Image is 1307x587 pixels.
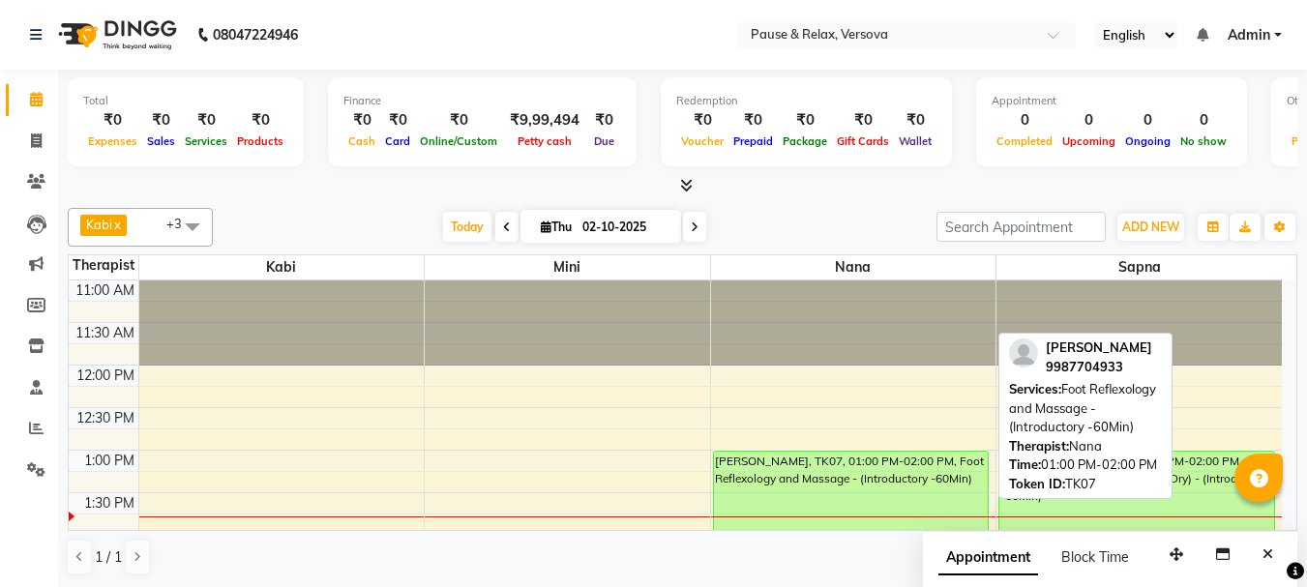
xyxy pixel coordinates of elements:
input: Search Appointment [936,212,1106,242]
span: Completed [992,134,1057,148]
span: Package [778,134,832,148]
div: ₹0 [676,109,728,132]
div: ₹0 [180,109,232,132]
div: [PERSON_NAME], TK07, 01:00 PM-02:00 PM, Foot Reflexology and Massage - (Introductory -60Min) [714,452,988,534]
span: Thu [536,220,577,234]
span: Sapna [996,255,1282,279]
span: Time: [1009,456,1041,472]
span: 1 / 1 [95,547,122,568]
span: Wallet [894,134,936,148]
div: ₹0 [778,109,832,132]
span: Block Time [1061,548,1129,566]
div: 0 [1120,109,1175,132]
span: Card [380,134,415,148]
div: 9987704933 [1046,358,1152,377]
span: Appointment [938,541,1038,575]
div: Nana [1009,437,1162,456]
span: Kabi [86,217,112,232]
span: Voucher [676,134,728,148]
div: 0 [1175,109,1232,132]
div: ₹0 [587,109,621,132]
input: 2025-10-02 [577,213,673,242]
span: Products [232,134,288,148]
div: TK07 [1009,475,1162,494]
span: Services: [1009,381,1061,396]
div: Total [83,93,288,109]
div: 1:30 PM [80,493,138,514]
span: Therapist: [1009,438,1069,454]
span: No show [1175,134,1232,148]
span: Kabi [139,255,425,279]
span: Sales [142,134,180,148]
div: 12:30 PM [73,408,138,428]
div: Finance [343,93,621,109]
div: 01:00 PM-02:00 PM [1009,455,1162,475]
div: ₹0 [142,109,180,132]
div: ₹0 [415,109,502,132]
div: ₹0 [832,109,894,132]
div: Appointment [992,93,1232,109]
span: Token ID: [1009,476,1065,491]
div: ₹0 [894,109,936,132]
div: ₹0 [728,109,778,132]
div: ₹0 [343,109,380,132]
div: 12:00 PM [73,366,138,386]
img: profile [1009,338,1038,367]
span: Admin [1228,25,1270,45]
div: ₹9,99,494 [502,109,587,132]
div: 11:00 AM [72,280,138,301]
div: 0 [1057,109,1120,132]
a: x [112,217,121,232]
span: Prepaid [728,134,778,148]
div: ₹0 [380,109,415,132]
span: nana [711,255,996,279]
span: Gift Cards [832,134,894,148]
span: +3 [166,216,196,231]
div: 11:30 AM [72,323,138,343]
span: Mini [425,255,710,279]
div: Therapist [69,255,138,276]
iframe: chat widget [1226,510,1288,568]
span: Due [589,134,619,148]
b: 08047224946 [213,8,298,62]
span: Ongoing [1120,134,1175,148]
div: ₹0 [83,109,142,132]
div: ₹0 [232,109,288,132]
span: Services [180,134,232,148]
span: [PERSON_NAME] [1046,339,1152,355]
span: Expenses [83,134,142,148]
img: logo [49,8,182,62]
span: Petty cash [513,134,577,148]
span: ADD NEW [1122,220,1179,234]
span: Online/Custom [415,134,502,148]
span: Foot Reflexology and Massage - (Introductory -60Min) [1009,381,1156,434]
span: Upcoming [1057,134,1120,148]
span: Cash [343,134,380,148]
div: 1:00 PM [80,451,138,471]
div: Redemption [676,93,936,109]
div: 0 [992,109,1057,132]
span: Today [443,212,491,242]
button: ADD NEW [1117,214,1184,241]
